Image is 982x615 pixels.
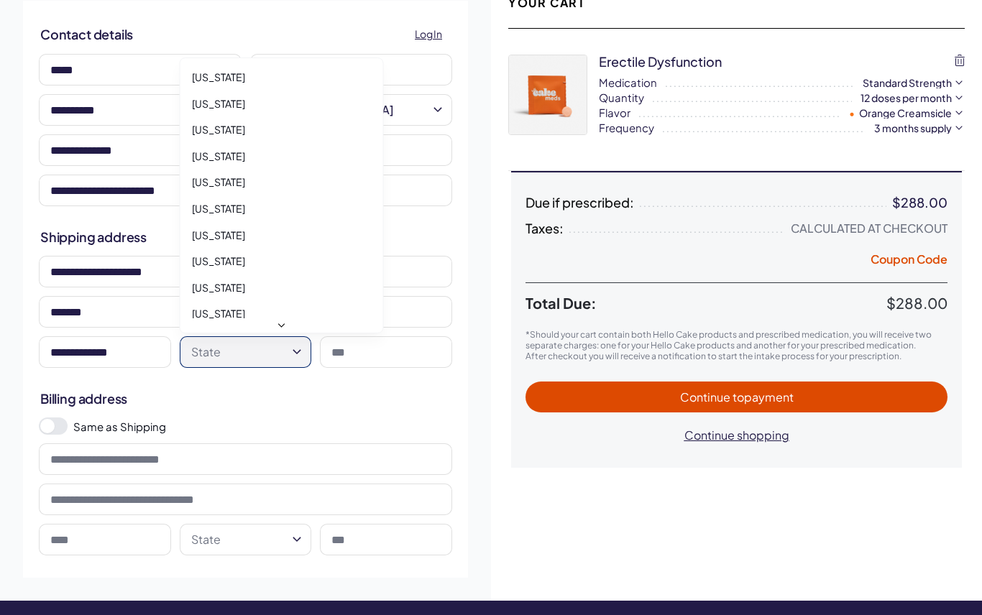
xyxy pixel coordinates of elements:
span: [US_STATE] [192,281,245,295]
span: [US_STATE] [192,228,245,243]
span: [US_STATE] [192,70,245,85]
span: [US_STATE] [192,149,245,164]
span: [US_STATE] [192,123,245,137]
span: [US_STATE] [192,254,245,269]
span: [US_STATE] [192,175,245,190]
span: [US_STATE] [192,307,245,321]
span: [US_STATE] [192,97,245,111]
span: [US_STATE] [192,202,245,216]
